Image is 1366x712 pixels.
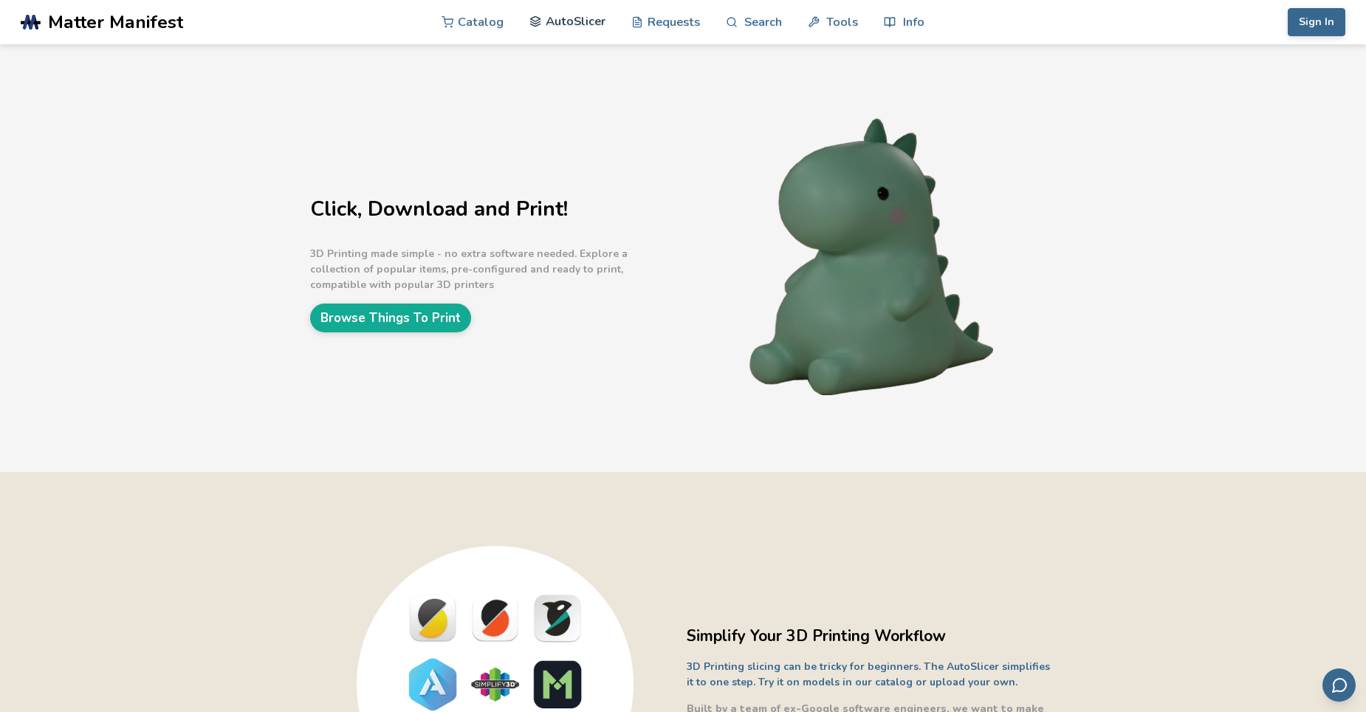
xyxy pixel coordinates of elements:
[48,12,183,32] span: Matter Manifest
[310,246,679,292] p: 3D Printing made simple - no extra software needed. Explore a collection of popular items, pre-co...
[1322,668,1356,702] button: Send feedback via email
[687,625,1056,648] h2: Simplify Your 3D Printing Workflow
[687,659,1056,690] p: 3D Printing slicing can be tricky for beginners. The AutoSlicer simplifies it to one step. Try it...
[1288,8,1345,36] button: Sign In
[310,198,679,221] h1: Click, Download and Print!
[310,304,471,332] a: Browse Things To Print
